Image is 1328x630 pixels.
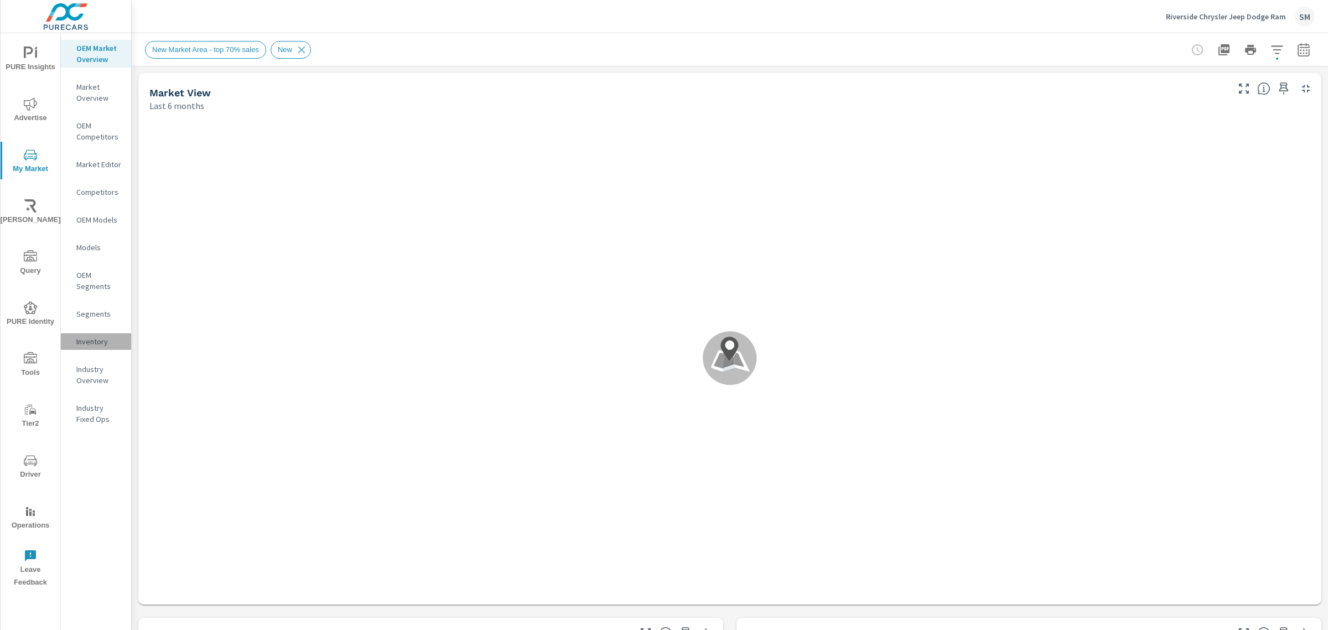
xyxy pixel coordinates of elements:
[146,45,266,54] span: New Market Area - top 70% sales
[4,199,57,226] span: [PERSON_NAME]
[61,400,131,427] div: Industry Fixed Ops
[61,361,131,389] div: Industry Overview
[149,87,211,99] h5: Market View
[4,403,57,430] span: Tier2
[149,99,204,112] p: Last 6 months
[61,117,131,145] div: OEM Competitors
[76,364,122,386] p: Industry Overview
[4,47,57,74] span: PURE Insights
[61,333,131,350] div: Inventory
[4,549,57,589] span: Leave Feedback
[61,40,131,68] div: OEM Market Overview
[61,306,131,322] div: Segments
[76,242,122,253] p: Models
[4,301,57,328] span: PURE Identity
[1257,82,1270,95] span: Find the biggest opportunities in your market for your inventory. Understand by postal code where...
[1266,39,1288,61] button: Apply Filters
[1213,39,1235,61] button: "Export Report to PDF"
[76,187,122,198] p: Competitors
[76,336,122,347] p: Inventory
[4,352,57,379] span: Tools
[1293,39,1315,61] button: Select Date Range
[1297,80,1315,97] button: Minimize Widget
[76,402,122,425] p: Industry Fixed Ops
[76,43,122,65] p: OEM Market Overview
[76,214,122,225] p: OEM Models
[1295,7,1315,27] div: SM
[271,45,299,54] span: New
[1,33,60,593] div: nav menu
[76,270,122,292] p: OEM Segments
[61,239,131,256] div: Models
[76,120,122,142] p: OEM Competitors
[1166,12,1286,22] p: Riverside Chrysler Jeep Dodge Ram
[4,97,57,125] span: Advertise
[61,211,131,228] div: OEM Models
[61,79,131,106] div: Market Overview
[76,308,122,319] p: Segments
[76,81,122,104] p: Market Overview
[4,148,57,175] span: My Market
[4,454,57,481] span: Driver
[61,267,131,295] div: OEM Segments
[61,156,131,173] div: Market Editor
[4,250,57,277] span: Query
[1239,39,1262,61] button: Print Report
[4,505,57,532] span: Operations
[1275,80,1293,97] span: Save this to your personalized report
[76,159,122,170] p: Market Editor
[1235,80,1253,97] button: Make Fullscreen
[271,41,311,59] div: New
[61,184,131,200] div: Competitors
